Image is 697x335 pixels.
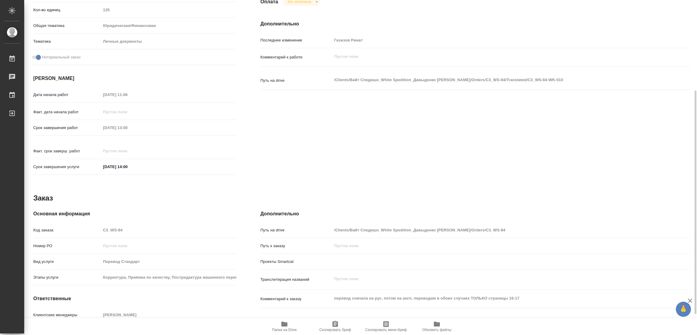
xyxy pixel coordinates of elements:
[332,226,655,234] input: Пустое поле
[332,36,655,45] input: Пустое поле
[33,243,101,249] p: Номер РО
[33,312,101,318] p: Клиентские менеджеры
[332,241,655,250] input: Пустое поле
[260,243,332,249] p: Путь к заказу
[33,193,53,203] h2: Заказ
[33,210,236,217] h4: Основная информация
[33,274,101,280] p: Этапы услуги
[365,328,407,332] span: Скопировать мини-бриф
[260,210,690,217] h4: Дополнительно
[676,302,691,317] button: 🙏
[33,109,101,115] p: Факт. дата начала работ
[260,296,332,302] p: Комментарий к заказу
[101,5,236,14] input: Пустое поле
[33,295,236,302] h4: Ответственные
[260,78,332,84] p: Путь на drive
[33,23,101,29] p: Общая тематика
[42,54,80,60] span: Нотариальный заказ
[101,226,236,234] input: Пустое поле
[101,21,236,31] div: Юридическая/Финансовая
[332,293,655,303] textarea: перевод сначала на рус, потом на англ, переводим в обоих случаях ТОЛЬКО страницы 16-17
[101,241,236,250] input: Пустое поле
[332,75,655,85] textarea: /Clients/Вайт Спедишн_White Spedition_Давыденко [PERSON_NAME]/Orders/C3_WS-84/Translated/C3_WS-84...
[260,20,690,28] h4: Дополнительно
[101,257,236,266] input: Пустое поле
[33,164,101,170] p: Срок завершения услуги
[411,318,462,335] button: Обновить файлы
[260,259,332,265] p: Проекты Smartcat
[33,227,101,233] p: Код заказа
[33,259,101,265] p: Вид услуги
[33,92,101,98] p: Дата начала работ
[272,328,297,332] span: Папка на Drive
[361,318,411,335] button: Скопировать мини-бриф
[33,125,101,131] p: Срок завершения работ
[259,318,310,335] button: Папка на Drive
[101,162,154,171] input: ✎ Введи что-нибудь
[319,328,351,332] span: Скопировать бриф
[101,310,236,319] input: Пустое поле
[260,277,332,283] p: Транслитерация названий
[260,54,332,60] p: Комментарий к работе
[101,273,236,282] input: Пустое поле
[101,90,154,99] input: Пустое поле
[33,38,101,45] p: Тематика
[101,123,154,132] input: Пустое поле
[33,7,101,13] p: Кол-во единиц
[310,318,361,335] button: Скопировать бриф
[260,37,332,43] p: Последнее изменение
[33,75,236,82] h4: [PERSON_NAME]
[33,148,101,154] p: Факт. срок заверш. работ
[101,108,154,116] input: Пустое поле
[101,36,236,47] div: Личные документы
[260,227,332,233] p: Путь на drive
[678,303,689,316] span: 🙏
[422,328,452,332] span: Обновить файлы
[101,147,154,155] input: Пустое поле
